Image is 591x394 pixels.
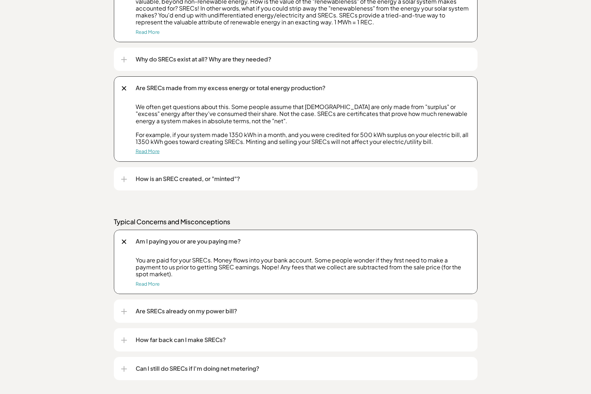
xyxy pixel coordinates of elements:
[136,237,470,246] p: Am I paying you or are you paying me?
[114,217,478,226] p: Typical Concerns and Misconceptions
[136,84,470,92] p: Are SRECs made from my excess energy or total energy production?
[136,55,470,64] p: Why do SRECs exist at all? Why are they needed?
[136,29,160,35] a: Read More
[136,103,470,145] p: We often get questions about this. Some people assume that [DEMOGRAPHIC_DATA] are only made from ...
[136,335,470,344] p: How far back can I make SRECs?
[136,257,470,278] p: You are paid for your SRECs. Money flows into your bank account. Some people wonder if they first...
[136,281,160,287] a: Read More
[136,148,160,154] a: Read More
[136,364,470,373] p: Can I still do SRECs if I'm doing net metering?
[136,307,470,315] p: Are SRECs already on my power bill?
[136,174,470,183] p: How is an SREC created, or "minted"?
